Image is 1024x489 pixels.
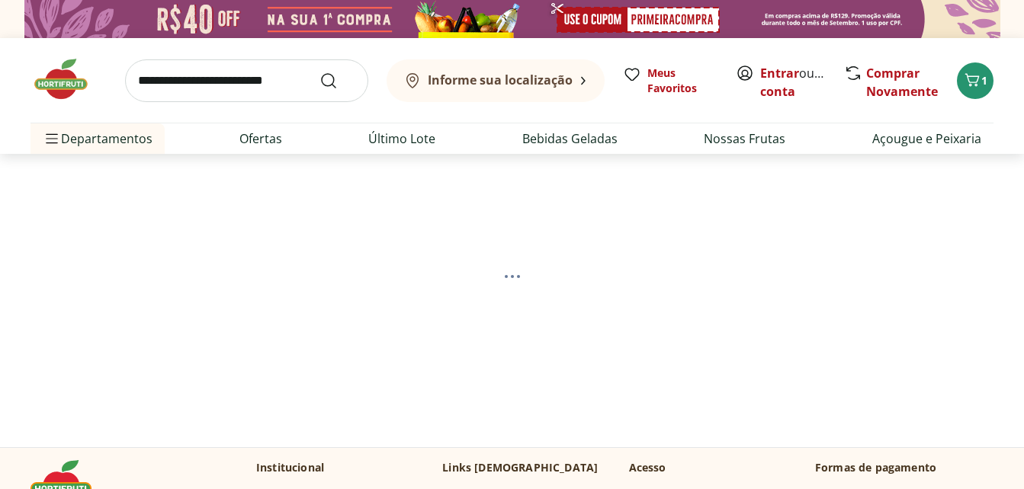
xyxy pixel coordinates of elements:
p: Institucional [256,460,324,475]
p: Links [DEMOGRAPHIC_DATA] [442,460,598,475]
a: Meus Favoritos [623,66,717,96]
p: Formas de pagamento [815,460,994,475]
p: Acesso [629,460,666,475]
button: Informe sua localização [387,59,605,102]
a: Criar conta [760,65,844,100]
a: Ofertas [239,129,282,148]
button: Carrinho [957,62,994,99]
a: Entrar [760,65,799,81]
a: Nossas Frutas [704,129,785,148]
span: ou [760,64,828,101]
span: 1 [981,73,987,88]
a: Bebidas Geladas [522,129,618,148]
input: search [125,59,368,102]
a: Último Lote [368,129,435,148]
span: Departamentos [43,120,152,157]
b: Informe sua localização [428,72,573,88]
span: Meus Favoritos [647,66,717,96]
a: Comprar Novamente [866,65,938,100]
img: Hortifruti [30,56,107,102]
a: Açougue e Peixaria [872,129,981,148]
button: Submit Search [319,72,356,90]
button: Menu [43,120,61,157]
